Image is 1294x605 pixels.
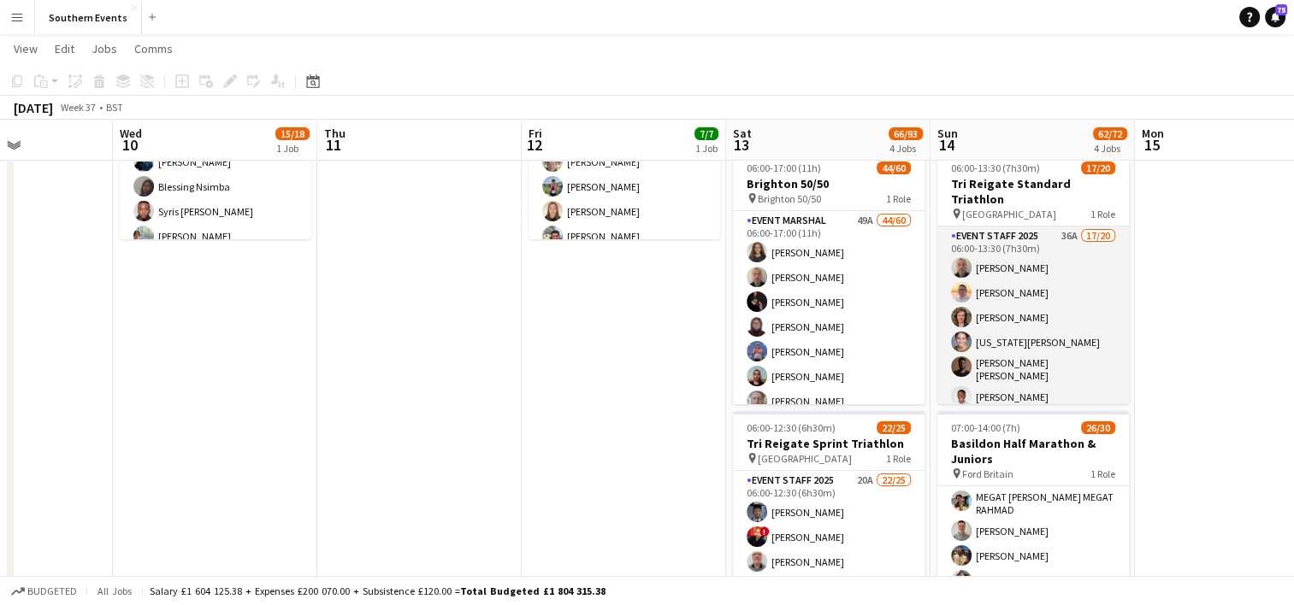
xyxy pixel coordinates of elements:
[35,1,142,34] button: Southern Events
[275,127,310,140] span: 15/18
[733,176,925,191] h3: Brighton 50/50
[937,151,1129,404] app-job-card: 06:00-13:30 (7h30m)17/20Tri Reigate Standard Triathlon [GEOGRAPHIC_DATA]1 RoleEvent Staff 202536A...
[962,467,1013,480] span: Ford Britain
[886,192,911,205] span: 1 Role
[1081,162,1115,174] span: 17/20
[276,142,309,155] div: 1 Job
[324,126,346,141] span: Thu
[48,38,81,60] a: Edit
[758,452,852,465] span: [GEOGRAPHIC_DATA]
[1094,142,1126,155] div: 4 Jobs
[120,126,142,141] span: Wed
[7,38,44,60] a: View
[55,41,74,56] span: Edit
[94,584,135,597] span: All jobs
[14,41,38,56] span: View
[951,162,1040,174] span: 06:00-13:30 (7h30m)
[877,162,911,174] span: 44/60
[759,526,770,537] span: !
[9,582,80,601] button: Budgeted
[1090,467,1115,480] span: 1 Role
[1142,126,1164,141] span: Mon
[733,436,925,451] h3: Tri Reigate Sprint Triathlon
[127,38,180,60] a: Comms
[27,585,77,597] span: Budgeted
[730,135,752,155] span: 13
[886,452,911,465] span: 1 Role
[935,135,958,155] span: 14
[134,41,173,56] span: Comms
[694,127,718,140] span: 7/7
[889,142,922,155] div: 4 Jobs
[889,127,923,140] span: 66/93
[877,421,911,434] span: 22/25
[962,208,1056,220] span: [GEOGRAPHIC_DATA]
[747,421,836,434] span: 06:00-12:30 (6h30m)
[758,192,821,205] span: Brighton 50/50
[529,126,542,141] span: Fri
[747,162,821,174] span: 06:00-17:00 (11h)
[85,38,124,60] a: Jobs
[117,135,142,155] span: 10
[1090,208,1115,220] span: 1 Role
[937,176,1129,207] h3: Tri Reigate Standard Triathlon
[1265,7,1285,27] a: 75
[733,126,752,141] span: Sat
[1081,421,1115,434] span: 26/30
[14,99,53,116] div: [DATE]
[56,101,99,114] span: Week 37
[1275,4,1287,15] span: 75
[733,151,925,404] app-job-card: 06:00-17:00 (11h)44/60Brighton 50/50 Brighton 50/501 RoleEvent Marshal49A44/6006:00-17:00 (11h)[P...
[951,421,1020,434] span: 07:00-14:00 (7h)
[1093,127,1127,140] span: 62/72
[937,436,1129,467] h3: Basildon Half Marathon & Juniors
[1139,135,1164,155] span: 15
[526,135,542,155] span: 12
[322,135,346,155] span: 11
[460,584,606,597] span: Total Budgeted £1 804 315.38
[92,41,117,56] span: Jobs
[937,126,958,141] span: Sun
[106,101,123,114] div: BST
[695,142,718,155] div: 1 Job
[150,584,606,597] div: Salary £1 604 125.38 + Expenses £200 070.00 + Subsistence £120.00 =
